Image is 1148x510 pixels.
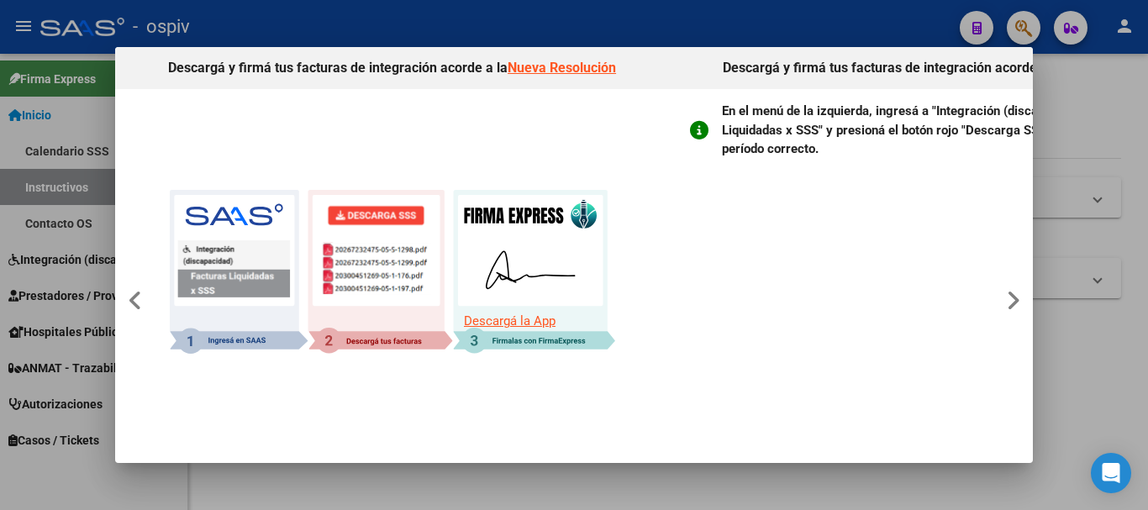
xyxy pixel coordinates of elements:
[508,60,616,76] a: Nueva Resolución
[1091,453,1131,493] div: Open Intercom Messenger
[170,190,615,354] img: Logo Firma Express
[115,47,670,89] h4: Descargá y firmá tus facturas de integración acorde a la
[464,313,556,329] a: Descargá la App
